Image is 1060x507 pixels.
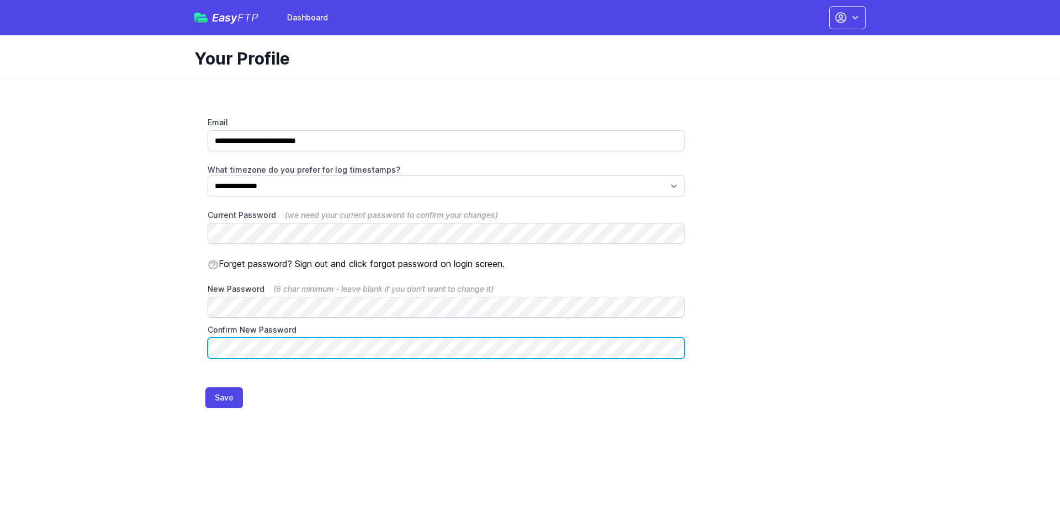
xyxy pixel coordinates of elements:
span: FTP [237,11,258,24]
label: Confirm New Password [208,324,685,335]
label: New Password [208,284,685,295]
span: (6 char minimum - leave blank if you don't want to change it) [273,284,494,293]
span: Easy [212,12,258,23]
button: Save [205,387,243,408]
span: (we need your current password to confirm your changes) [285,210,498,220]
h1: Your Profile [194,49,857,68]
img: easyftp_logo.png [194,13,208,23]
label: Current Password [208,210,685,221]
a: EasyFTP [194,12,258,23]
label: Email [208,117,685,128]
p: Forget password? Sign out and click forgot password on login screen. [208,257,685,270]
label: What timezone do you prefer for log timestamps? [208,164,685,175]
a: Dashboard [280,8,335,28]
